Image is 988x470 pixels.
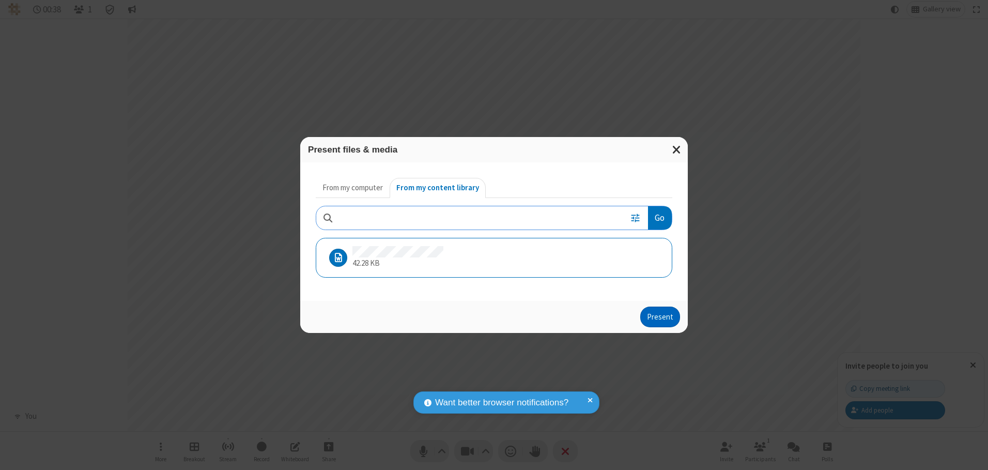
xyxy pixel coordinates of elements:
[316,178,390,199] button: From my computer
[666,137,688,162] button: Close modal
[390,178,486,199] button: From my content library
[435,396,568,410] span: Want better browser notifications?
[648,206,672,230] button: Go
[640,307,680,327] button: Present
[352,257,443,269] p: 42.28 KB
[308,145,680,155] h3: Present files & media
